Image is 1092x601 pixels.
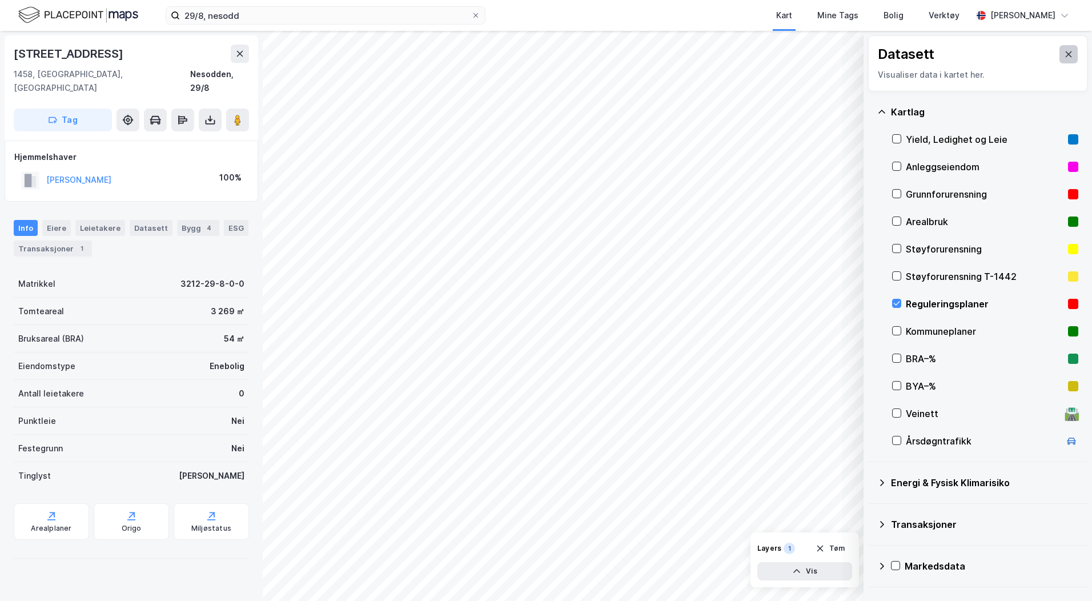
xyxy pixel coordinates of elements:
[224,220,248,236] div: ESG
[210,359,244,373] div: Enebolig
[122,524,142,533] div: Origo
[180,7,471,24] input: Søk på adresse, matrikkel, gårdeiere, leietakere eller personer
[808,539,852,558] button: Tøm
[14,150,248,164] div: Hjemmelshaver
[1064,406,1079,421] div: 🛣️
[75,220,125,236] div: Leietakere
[1035,546,1092,601] iframe: Chat Widget
[906,434,1060,448] div: Årsdøgntrafikk
[190,67,249,95] div: Nesodden, 29/8
[203,222,215,234] div: 4
[18,442,63,455] div: Festegrunn
[990,9,1055,22] div: [PERSON_NAME]
[18,359,75,373] div: Eiendomstype
[784,543,795,554] div: 1
[906,187,1063,201] div: Grunnforurensning
[18,387,84,400] div: Antall leietakere
[31,524,71,533] div: Arealplaner
[14,241,92,257] div: Transaksjoner
[817,9,858,22] div: Mine Tags
[18,469,51,483] div: Tinglyst
[906,215,1063,229] div: Arealbruk
[757,562,852,580] button: Vis
[906,242,1063,256] div: Støyforurensning
[177,220,219,236] div: Bygg
[231,414,244,428] div: Nei
[42,220,71,236] div: Eiere
[891,476,1078,490] div: Energi & Fysisk Klimarisiko
[906,297,1063,311] div: Reguleringsplaner
[14,220,38,236] div: Info
[878,45,934,63] div: Datasett
[884,9,904,22] div: Bolig
[14,45,126,63] div: [STREET_ADDRESS]
[757,544,781,553] div: Layers
[906,133,1063,146] div: Yield, Ledighet og Leie
[929,9,959,22] div: Verktøy
[219,171,242,185] div: 100%
[191,524,231,533] div: Miljøstatus
[130,220,172,236] div: Datasett
[231,442,244,455] div: Nei
[224,332,244,346] div: 54 ㎡
[906,379,1063,393] div: BYA–%
[76,243,87,254] div: 1
[891,518,1078,531] div: Transaksjoner
[14,109,112,131] button: Tag
[180,277,244,291] div: 3212-29-8-0-0
[211,304,244,318] div: 3 269 ㎡
[906,407,1060,420] div: Veinett
[906,160,1063,174] div: Anleggseiendom
[239,387,244,400] div: 0
[906,270,1063,283] div: Støyforurensning T-1442
[179,469,244,483] div: [PERSON_NAME]
[18,5,138,25] img: logo.f888ab2527a4732fd821a326f86c7f29.svg
[18,414,56,428] div: Punktleie
[776,9,792,22] div: Kart
[905,559,1078,573] div: Markedsdata
[18,304,64,318] div: Tomteareal
[1035,546,1092,601] div: Kontrollprogram for chat
[18,277,55,291] div: Matrikkel
[906,352,1063,366] div: BRA–%
[906,324,1063,338] div: Kommuneplaner
[18,332,84,346] div: Bruksareal (BRA)
[891,105,1078,119] div: Kartlag
[878,68,1078,82] div: Visualiser data i kartet her.
[14,67,190,95] div: 1458, [GEOGRAPHIC_DATA], [GEOGRAPHIC_DATA]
